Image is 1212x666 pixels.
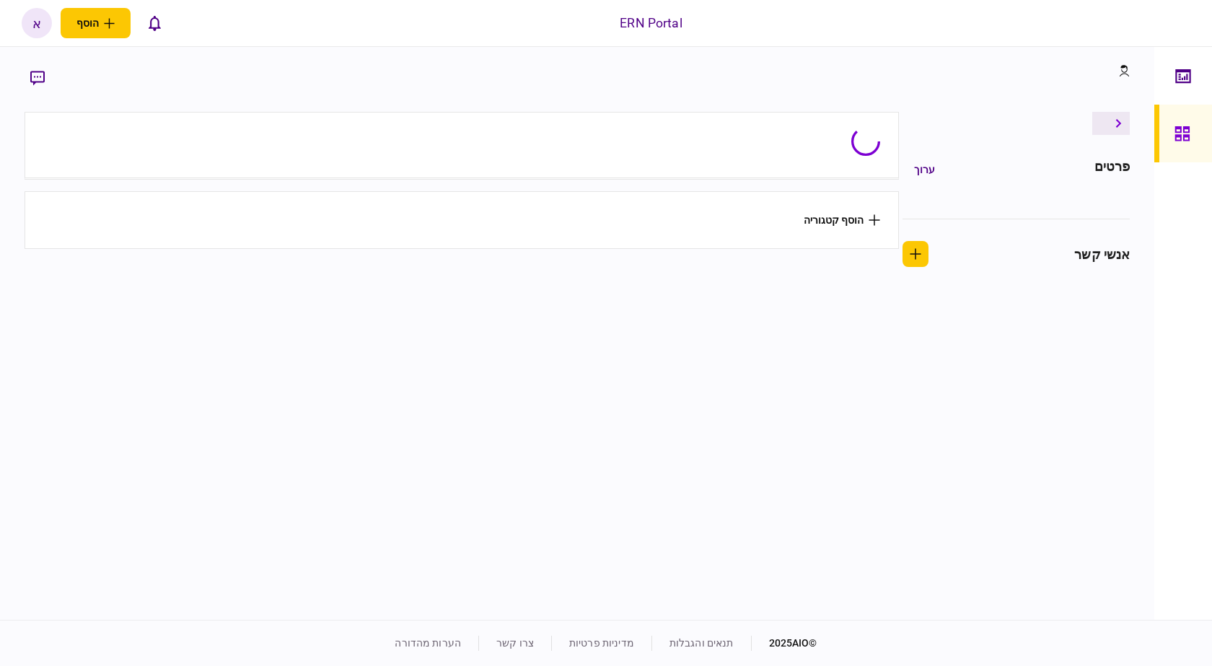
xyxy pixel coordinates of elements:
[496,637,534,649] a: צרו קשר
[1094,157,1130,183] div: פרטים
[903,157,947,183] button: ערוך
[395,637,461,649] a: הערות מהדורה
[139,8,170,38] button: פתח רשימת התראות
[22,8,52,38] button: א
[569,637,634,649] a: מדיניות פרטיות
[61,8,131,38] button: פתח תפריט להוספת לקוח
[620,14,682,32] div: ERN Portal
[669,637,734,649] a: תנאים והגבלות
[751,636,817,651] div: © 2025 AIO
[804,214,880,226] button: הוסף קטגוריה
[1074,245,1130,264] div: אנשי קשר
